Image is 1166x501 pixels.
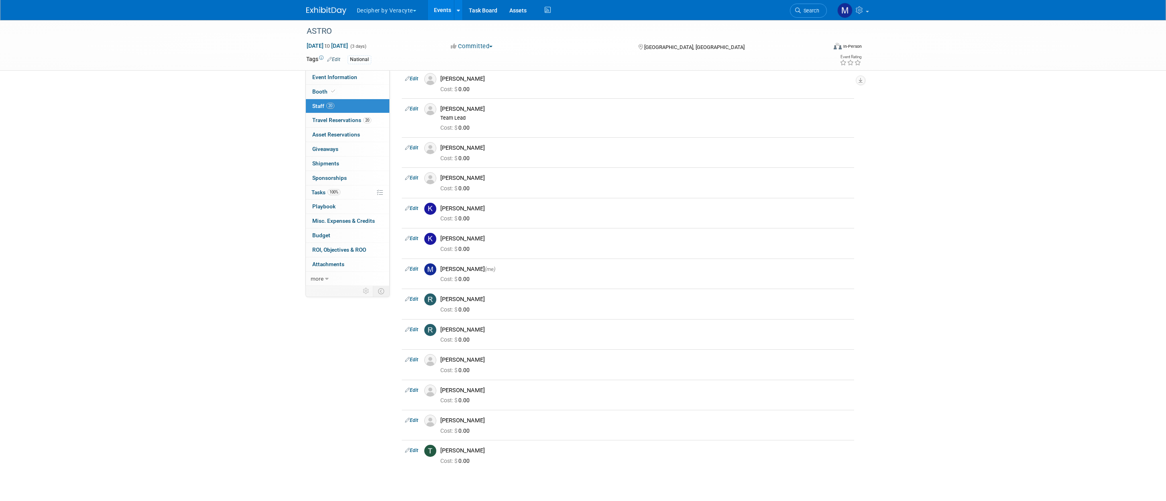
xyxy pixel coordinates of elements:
a: Edit [405,175,418,181]
a: Staff20 [306,99,389,113]
img: K.jpg [424,203,436,215]
span: (3 days) [350,44,366,49]
span: Event Information [312,74,357,80]
img: Associate-Profile-5.png [424,73,436,85]
img: Megan Gorostiza [837,3,853,18]
img: Associate-Profile-5.png [424,354,436,366]
a: Event Information [306,70,389,84]
span: Cost: $ [440,367,458,373]
a: Playbook [306,200,389,214]
div: [PERSON_NAME] [440,105,851,113]
span: 20 [326,103,334,109]
span: 0.00 [440,276,473,282]
div: [PERSON_NAME] [440,265,851,273]
span: 0.00 [440,428,473,434]
span: [GEOGRAPHIC_DATA], [GEOGRAPHIC_DATA] [644,44,745,50]
span: Cost: $ [440,155,458,161]
div: Team Lead [440,115,851,121]
span: (me) [485,266,495,272]
a: Edit [405,417,418,423]
span: Cost: $ [440,86,458,92]
span: Cost: $ [440,336,458,343]
div: [PERSON_NAME] [440,387,851,394]
div: National [348,55,371,64]
span: 0.00 [440,397,473,403]
span: Cost: $ [440,246,458,252]
a: Giveaways [306,142,389,156]
td: Toggle Event Tabs [373,286,389,296]
div: In-Person [843,43,862,49]
a: Edit [405,76,418,81]
img: Associate-Profile-5.png [424,385,436,397]
span: to [324,43,331,49]
div: [PERSON_NAME] [440,326,851,334]
div: ASTRO [304,24,815,39]
span: Tasks [311,189,340,196]
img: Associate-Profile-5.png [424,172,436,184]
i: Booth reservation complete [331,89,335,94]
span: Budget [312,232,330,238]
span: more [311,275,324,282]
span: Sponsorships [312,175,347,181]
a: Tasks100% [306,185,389,200]
img: Associate-Profile-5.png [424,142,436,154]
img: K.jpg [424,233,436,245]
a: Travel Reservations20 [306,113,389,127]
a: more [306,272,389,286]
img: Associate-Profile-5.png [424,415,436,427]
a: Edit [405,206,418,211]
span: 0.00 [440,458,473,464]
div: Event Rating [840,55,861,59]
span: Cost: $ [440,397,458,403]
div: Event Format [779,42,862,54]
span: Asset Reservations [312,131,360,138]
a: Edit [405,106,418,112]
a: Edit [405,448,418,453]
img: Associate-Profile-5.png [424,103,436,115]
a: ROI, Objectives & ROO [306,243,389,257]
img: T.jpg [424,445,436,457]
a: Edit [405,145,418,151]
span: Cost: $ [440,428,458,434]
div: [PERSON_NAME] [440,356,851,364]
a: Edit [405,296,418,302]
span: 100% [328,189,340,195]
span: Attachments [312,261,344,267]
span: Travel Reservations [312,117,371,123]
span: 0.00 [440,246,473,252]
img: R.jpg [424,293,436,305]
span: Cost: $ [440,124,458,131]
a: Shipments [306,157,389,171]
span: 0.00 [440,86,473,92]
span: Cost: $ [440,458,458,464]
div: [PERSON_NAME] [440,447,851,454]
img: Format-Inperson.png [834,43,842,49]
a: Edit [405,357,418,363]
span: 0.00 [440,185,473,191]
span: 0.00 [440,124,473,131]
a: Edit [327,57,340,62]
span: Search [801,8,819,14]
a: Edit [405,327,418,332]
span: Cost: $ [440,306,458,313]
td: Tags [306,55,340,64]
div: [PERSON_NAME] [440,144,851,152]
a: Misc. Expenses & Credits [306,214,389,228]
a: Asset Reservations [306,128,389,142]
span: Cost: $ [440,185,458,191]
button: Committed [448,42,496,51]
span: Cost: $ [440,215,458,222]
img: M.jpg [424,263,436,275]
span: ROI, Objectives & ROO [312,246,366,253]
span: Booth [312,88,337,95]
span: Cost: $ [440,276,458,282]
a: Edit [405,266,418,272]
a: Budget [306,228,389,242]
span: Giveaways [312,146,338,152]
div: [PERSON_NAME] [440,235,851,242]
span: 0.00 [440,306,473,313]
img: R.jpg [424,324,436,336]
div: [PERSON_NAME] [440,417,851,424]
div: [PERSON_NAME] [440,295,851,303]
span: 0.00 [440,155,473,161]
